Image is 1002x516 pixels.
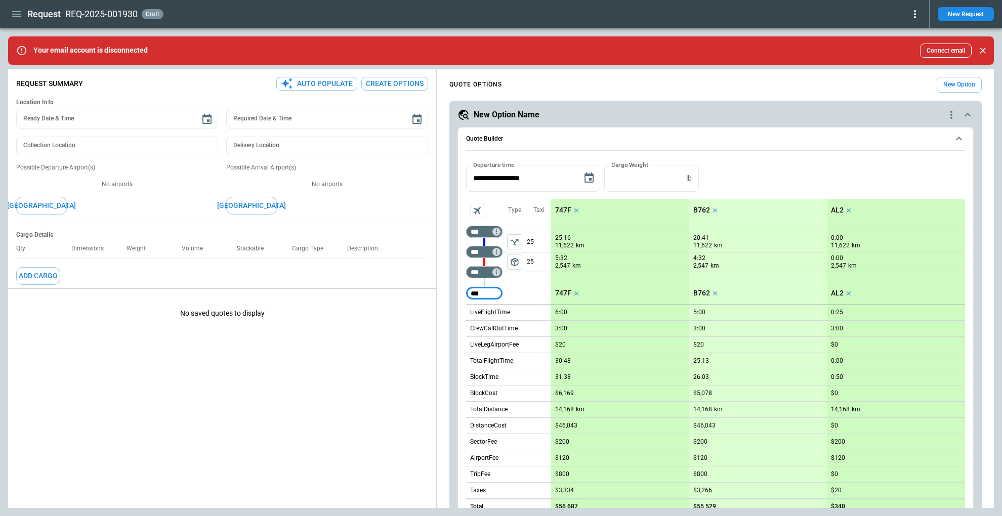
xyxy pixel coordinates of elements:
button: Create Options [361,77,428,91]
span: Type of sector [507,234,522,249]
p: AL2 [831,206,844,214]
h6: Cargo Details [16,231,428,239]
p: Type [508,206,521,214]
button: [GEOGRAPHIC_DATA] [16,197,67,214]
p: $55,529 [693,503,716,510]
p: 14,168 [693,406,712,413]
p: km [576,241,584,250]
p: Your email account is disconnected [33,46,148,55]
p: LiveFlightTime [470,308,510,317]
p: Request Summary [16,79,83,88]
p: 2,547 [555,262,570,270]
span: draft [144,11,161,18]
p: No saved quotes to display [8,293,436,334]
p: lb [686,174,692,183]
p: $5,078 [693,390,712,397]
p: 25:13 [693,357,709,365]
p: 0:00 [831,254,843,262]
p: No airports [226,180,428,189]
p: 26:03 [693,373,709,381]
p: $800 [555,470,569,478]
p: TotalDistance [470,405,508,414]
p: 0:50 [831,373,843,381]
button: New Option [937,77,982,93]
div: quote-option-actions [945,109,957,121]
p: $200 [693,438,707,446]
p: km [714,405,723,414]
p: 11,622 [693,241,712,250]
button: Choose date, selected date is Oct 5, 2025 [579,168,599,188]
label: Cargo Weight [611,160,648,169]
p: $3,334 [555,487,574,494]
p: Stackable [237,245,272,252]
p: 14,168 [831,406,850,413]
p: Taxi [533,206,545,214]
span: Aircraft selection [470,203,485,218]
p: 2,547 [831,262,846,270]
p: 747F [555,289,571,297]
p: B762 [693,206,710,214]
p: $0 [831,422,838,429]
span: package_2 [510,257,520,267]
button: New Option Namequote-option-actions [457,109,974,121]
p: Cargo Type [292,245,331,252]
p: $200 [555,438,569,446]
p: Qty [16,245,33,252]
p: BlockTime [470,373,498,381]
p: SectorFee [470,438,497,446]
div: Too short [466,266,503,278]
h6: Total [470,503,483,510]
p: CrewCallOutTime [470,324,518,333]
p: $3,266 [693,487,712,494]
p: km [852,241,860,250]
p: B762 [693,289,710,297]
button: Close [976,44,990,58]
button: Connect email [920,44,972,58]
p: km [852,405,860,414]
button: Choose date [197,109,217,130]
div: Too short [466,246,503,258]
p: No airports [16,180,218,189]
p: $46,043 [555,422,577,429]
p: 20:41 [693,234,709,242]
button: New Request [938,7,994,21]
p: $20 [693,341,704,349]
p: 3:00 [831,325,843,332]
p: $340 [831,503,845,510]
h5: New Option Name [474,109,539,120]
p: 0:00 [831,234,843,242]
p: Weight [127,245,154,252]
button: Choose date [407,109,427,130]
p: Possible Arrival Airport(s) [226,163,428,172]
p: $120 [831,454,845,462]
p: $0 [831,390,838,397]
button: Add Cargo [16,267,60,285]
p: AirportFee [470,454,498,462]
p: $56,687 [555,503,578,510]
p: AL2 [831,289,844,297]
p: 2,547 [693,262,708,270]
p: 5:32 [555,254,567,262]
p: 3:00 [693,325,705,332]
button: left aligned [507,254,522,270]
p: Taxes [470,486,486,495]
p: Description [347,245,386,252]
p: Volume [182,245,211,252]
p: km [714,241,723,250]
p: $0 [831,470,838,478]
p: $120 [693,454,707,462]
p: $800 [693,470,707,478]
p: km [848,262,857,270]
p: km [711,262,719,270]
p: DistanceCost [470,421,507,430]
h1: Request [27,8,61,20]
button: [GEOGRAPHIC_DATA] [226,197,277,214]
h6: Quote Builder [466,136,503,142]
p: 4:32 [693,254,705,262]
p: $120 [555,454,569,462]
p: 25 [527,252,551,272]
p: BlockCost [470,389,497,398]
p: km [576,405,584,414]
button: Quote Builder [466,127,965,151]
p: Dimensions [71,245,112,252]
